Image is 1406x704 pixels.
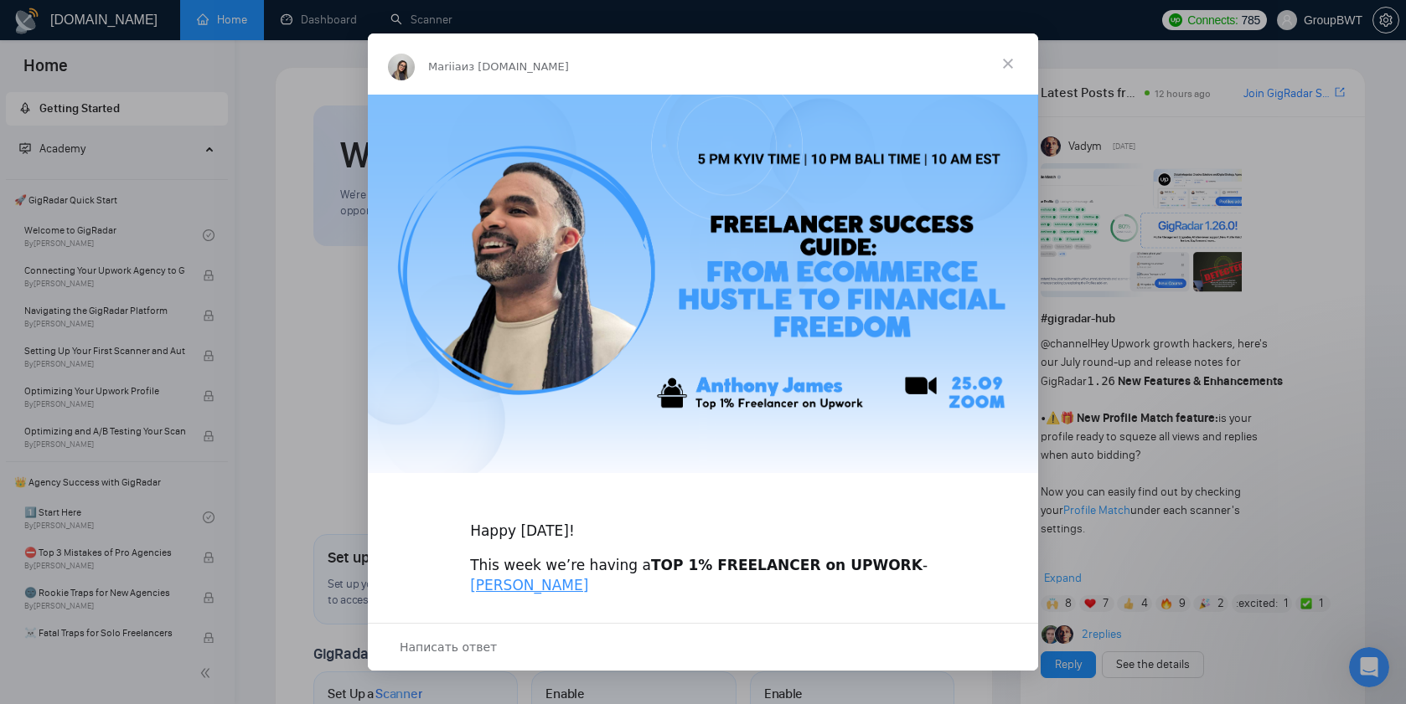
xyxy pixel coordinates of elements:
[651,557,923,573] b: TOP 1% FREELANCER on UPWORK
[428,60,462,73] span: Mariia
[470,501,936,542] div: Happy [DATE]!
[978,33,1038,94] span: Закрыть
[462,60,569,73] span: из [DOMAIN_NAME]
[470,556,936,596] div: This week we’re having a -
[388,54,415,80] img: Profile image for Mariia
[368,623,1038,671] div: Открыть разговор и ответить
[470,577,588,594] a: [PERSON_NAME]
[400,636,497,658] span: Написать ответ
